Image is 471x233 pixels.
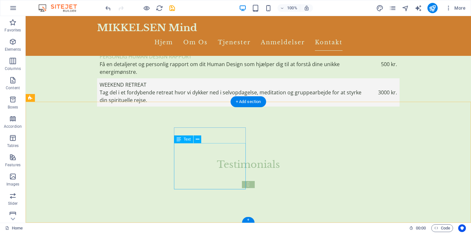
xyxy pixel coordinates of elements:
[184,137,191,141] span: Text
[376,4,384,12] button: design
[443,3,468,13] button: More
[242,217,254,223] div: +
[231,96,266,107] div: + Add section
[104,4,112,12] i: Undo: Edit headline (Ctrl+Z)
[429,4,436,12] i: Publish
[376,4,384,12] i: Design (Ctrl+Alt+Y)
[415,4,422,12] button: text_generator
[427,3,438,13] button: publish
[8,201,18,206] p: Slider
[8,105,18,110] p: Boxes
[156,4,163,12] i: Reload page
[389,4,396,12] i: Pages (Ctrl+Alt+S)
[277,4,300,12] button: 100%
[287,4,297,12] h6: 100%
[409,224,426,232] h6: Session time
[304,5,310,11] i: On resize automatically adjust zoom level to fit chosen device.
[420,226,421,230] span: :
[434,224,450,232] span: Code
[431,224,453,232] button: Code
[402,4,409,12] i: Navigator
[104,4,112,12] button: undo
[389,4,397,12] button: pages
[458,224,466,232] button: Usercentrics
[415,4,422,12] i: AI Writer
[416,224,426,232] span: 00 00
[37,4,85,12] img: Editor Logo
[4,124,22,129] p: Accordion
[5,66,21,71] p: Columns
[5,162,21,168] p: Features
[143,4,150,12] button: Click here to leave preview mode and continue editing
[169,4,176,12] i: Save (Ctrl+S)
[6,182,20,187] p: Images
[6,85,20,91] p: Content
[5,47,21,52] p: Elements
[402,4,409,12] button: navigator
[7,143,19,148] p: Tables
[445,5,466,11] span: More
[4,28,21,33] p: Favorites
[5,224,23,232] a: Click to cancel selection. Double-click to open Pages
[168,4,176,12] button: save
[155,4,163,12] button: reload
